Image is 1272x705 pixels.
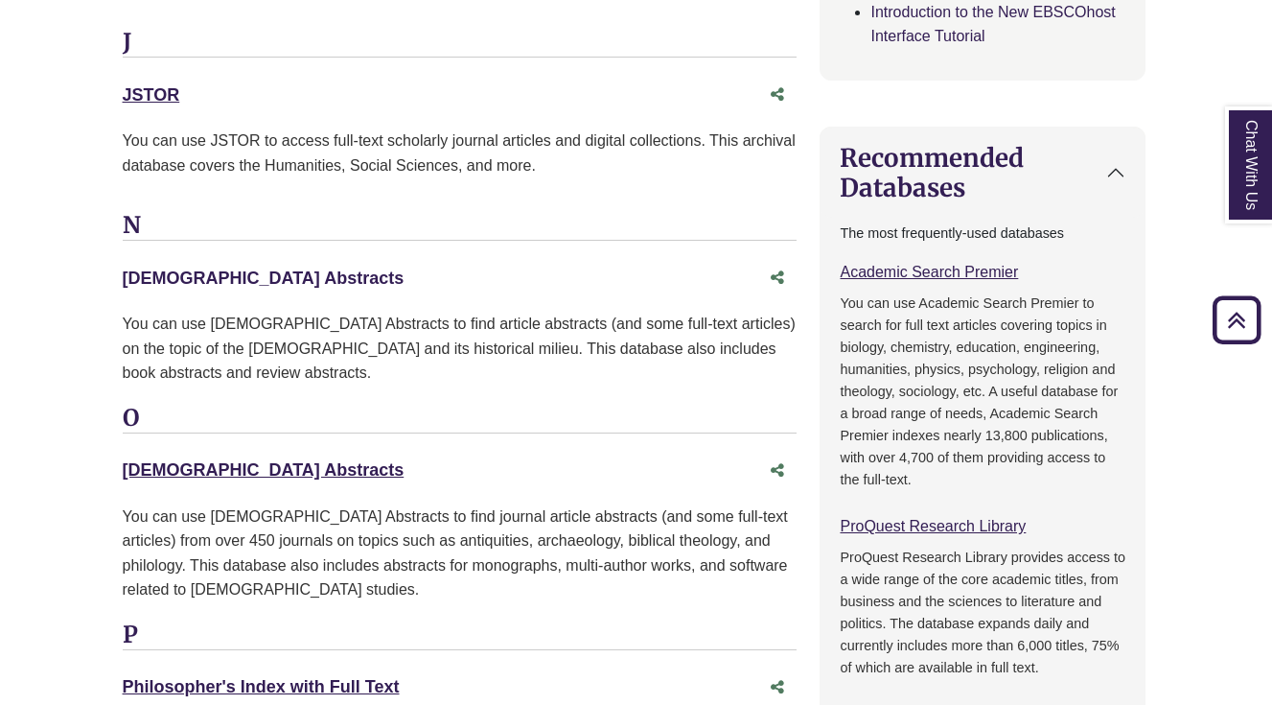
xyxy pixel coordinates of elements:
a: ProQuest Research Library [840,518,1026,534]
h3: J [123,29,798,58]
h3: O [123,405,798,434]
button: Share this database [758,260,797,296]
div: You can use [DEMOGRAPHIC_DATA] Abstracts to find journal article abstracts (and some full-text ar... [123,505,798,602]
h3: P [123,622,798,650]
a: [DEMOGRAPHIC_DATA] Abstracts [123,269,405,288]
a: Back to Top [1206,307,1267,333]
button: Recommended Databases [821,128,1145,218]
a: Academic Search Premier [840,264,1018,280]
a: JSTOR [123,85,180,105]
button: Share this database [758,453,797,489]
a: Introduction to the New EBSCOhost Interface Tutorial [870,4,1115,45]
p: You can use Academic Search Premier to search for full text articles covering topics in biology, ... [840,293,1125,491]
a: Philosopher's Index with Full Text [123,677,400,696]
h3: N [123,212,798,241]
a: [DEMOGRAPHIC_DATA] Abstracts [123,460,405,480]
button: Share this database [758,77,797,113]
p: ProQuest Research Library provides access to a wide range of the core academic titles, from busin... [840,547,1125,679]
p: The most frequently-used databases [840,223,1125,245]
div: You can use [DEMOGRAPHIC_DATA] Abstracts to find article abstracts (and some full-text articles) ... [123,312,798,386]
p: You can use JSTOR to access full-text scholarly journal articles and digital collections. This ar... [123,129,798,177]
